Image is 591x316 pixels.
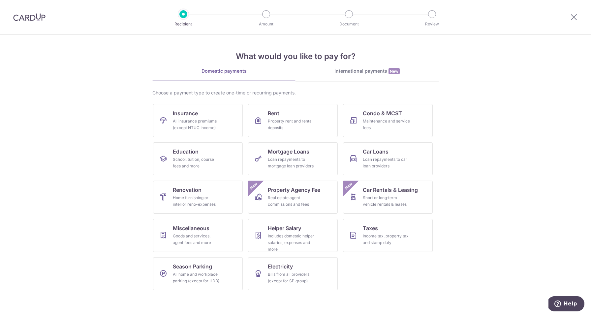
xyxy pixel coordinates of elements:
div: Goods and services, agent fees and more [173,233,220,246]
a: Property Agency FeeReal estate agent commissions and feesNew [248,181,338,214]
span: Miscellaneous [173,224,209,232]
a: EducationSchool, tuition, course fees and more [153,142,243,175]
span: Car Loans [363,148,389,156]
p: Review [408,21,456,27]
span: Rent [268,109,279,117]
div: International payments [295,68,439,75]
a: ElectricityBills from all providers (except for SP group) [248,257,338,290]
p: Document [325,21,373,27]
a: Car LoansLoan repayments to car loan providers [343,142,433,175]
span: Property Agency Fee [268,186,320,194]
span: Season Parking [173,263,212,270]
a: Season ParkingAll home and workplace parking (except for HDB) [153,257,243,290]
div: Maintenance and service fees [363,118,410,131]
span: Education [173,148,199,156]
span: Renovation [173,186,202,194]
div: Domestic payments [152,68,295,74]
span: Help [15,5,29,11]
div: All insurance premiums (except NTUC Income) [173,118,220,131]
p: Recipient [159,21,208,27]
div: Short or long‑term vehicle rentals & leases [363,194,410,208]
a: Car Rentals & LeasingShort or long‑term vehicle rentals & leasesNew [343,181,433,214]
span: Car Rentals & Leasing [363,186,418,194]
div: Bills from all providers (except for SP group) [268,271,315,284]
a: InsuranceAll insurance premiums (except NTUC Income) [153,104,243,137]
span: Helper Salary [268,224,301,232]
div: Loan repayments to mortgage loan providers [268,156,315,169]
div: Includes domestic helper salaries, expenses and more [268,233,315,253]
div: Loan repayments to car loan providers [363,156,410,169]
a: MiscellaneousGoods and services, agent fees and more [153,219,243,252]
iframe: Opens a widget where you can find more information [548,296,584,313]
a: TaxesIncome tax, property tax and stamp duty [343,219,433,252]
div: Income tax, property tax and stamp duty [363,233,410,246]
div: Property rent and rental deposits [268,118,315,131]
a: Helper SalaryIncludes domestic helper salaries, expenses and more [248,219,338,252]
span: Electricity [268,263,293,270]
a: RentProperty rent and rental deposits [248,104,338,137]
div: All home and workplace parking (except for HDB) [173,271,220,284]
span: New [343,181,354,192]
div: Choose a payment type to create one-time or recurring payments. [152,89,439,96]
span: Condo & MCST [363,109,402,117]
div: Home furnishing or interior reno-expenses [173,194,220,208]
span: Mortgage Loans [268,148,309,156]
a: Condo & MCSTMaintenance and service fees [343,104,433,137]
div: School, tuition, course fees and more [173,156,220,169]
p: Amount [242,21,291,27]
span: New [389,68,400,74]
span: New [248,181,259,192]
span: Taxes [363,224,378,232]
img: CardUp [13,13,46,21]
h4: What would you like to pay for? [152,51,439,62]
a: RenovationHome furnishing or interior reno-expenses [153,181,243,214]
div: Real estate agent commissions and fees [268,194,315,208]
a: Mortgage LoansLoan repayments to mortgage loan providers [248,142,338,175]
span: Insurance [173,109,198,117]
